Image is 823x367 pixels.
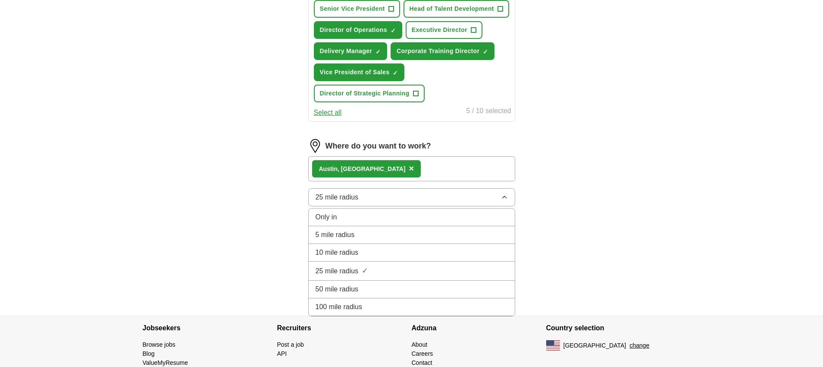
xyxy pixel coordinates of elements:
[314,21,402,39] button: Director of Operations✓
[316,230,355,240] span: 5 mile radius
[483,48,488,55] span: ✓
[412,341,428,348] a: About
[325,140,431,152] label: Where do you want to work?
[410,4,494,13] span: Head of Talent Development
[320,47,372,56] span: Delivery Manager
[409,162,414,175] button: ×
[319,165,406,174] div: , [GEOGRAPHIC_DATA]
[143,341,175,348] a: Browse jobs
[316,247,359,258] span: 10 mile radius
[391,27,396,34] span: ✓
[393,70,398,76] span: ✓
[397,47,479,56] span: Corporate Training Director
[466,106,511,118] div: 5 / 10 selected
[277,350,287,357] a: API
[376,48,381,55] span: ✓
[320,68,390,77] span: Vice President of Sales
[563,341,626,350] span: [GEOGRAPHIC_DATA]
[320,4,385,13] span: Senior Vice President
[362,265,368,277] span: ✓
[412,350,433,357] a: Careers
[316,212,337,222] span: Only in
[316,284,359,294] span: 50 mile radius
[412,25,467,35] span: Executive Director
[319,165,338,172] strong: Austin
[546,340,560,351] img: US flag
[314,85,425,102] button: Director of Strategic Planning
[409,164,414,173] span: ×
[143,359,188,366] a: ValueMyResume
[316,266,359,276] span: 25 mile radius
[277,341,304,348] a: Post a job
[314,63,405,81] button: Vice President of Sales✓
[308,188,515,206] button: 25 mile radius
[314,42,388,60] button: Delivery Manager✓
[406,21,482,39] button: Executive Director
[412,359,432,366] a: Contact
[316,302,363,312] span: 100 mile radius
[314,108,342,118] button: Select all
[546,316,681,340] h4: Country selection
[143,350,155,357] a: Blog
[308,139,322,153] img: location.png
[320,89,410,98] span: Director of Strategic Planning
[391,42,494,60] button: Corporate Training Director✓
[316,192,359,202] span: 25 mile radius
[629,341,649,350] button: change
[320,25,387,35] span: Director of Operations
